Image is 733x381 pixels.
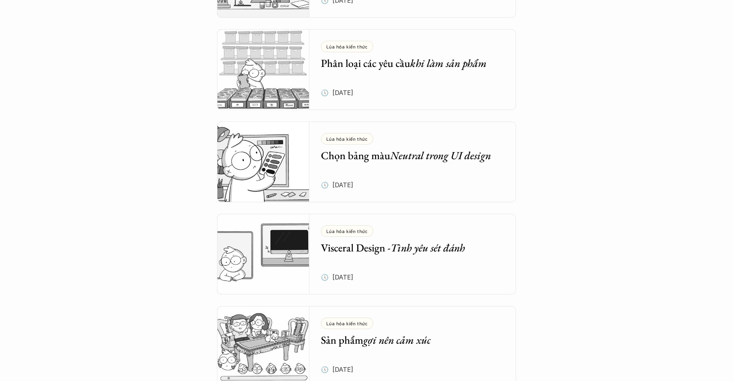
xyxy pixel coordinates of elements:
[326,136,367,141] p: Lúa hóa kiến thức
[390,148,491,162] em: Neutral trong UI design
[321,148,493,162] h5: Chọn bảng màu
[217,121,516,202] a: Lúa hóa kiến thứcChọn bảng màuNeutral trong UI design🕔 [DATE]
[321,241,493,255] h5: Visceral Design -
[321,179,353,191] p: 🕔 [DATE]
[217,29,516,110] a: Lúa hóa kiến thứcPhân loại các yêu cầukhi làm sản phẩm🕔 [DATE]
[321,87,353,98] p: 🕔 [DATE]
[326,44,367,49] p: Lúa hóa kiến thức
[326,228,367,234] p: Lúa hóa kiến thức
[321,333,493,347] h5: Sản phẩm
[410,56,487,70] em: khi làm sản phẩm
[391,241,465,255] em: Tình yêu sét đánh
[217,214,516,294] a: Lúa hóa kiến thứcVisceral Design -Tình yêu sét đánh🕔 [DATE]
[321,364,353,375] p: 🕔 [DATE]
[363,333,431,347] em: gợi nên cảm xúc
[321,271,353,283] p: 🕔 [DATE]
[326,321,367,326] p: Lúa hóa kiến thức
[321,56,493,70] h5: Phân loại các yêu cầu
